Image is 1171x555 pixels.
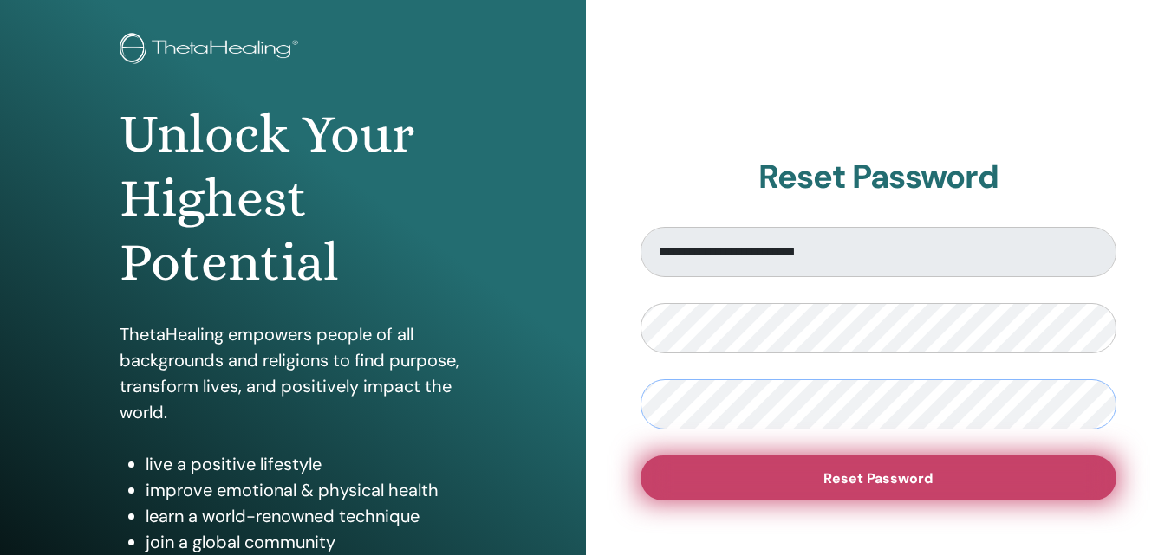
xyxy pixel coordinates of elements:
h1: Unlock Your Highest Potential [120,102,466,295]
h2: Reset Password [641,158,1117,197]
span: Reset Password [823,469,933,487]
li: join a global community [146,529,466,555]
li: learn a world-renowned technique [146,503,466,529]
li: live a positive lifestyle [146,451,466,477]
p: ThetaHealing empowers people of all backgrounds and religions to find purpose, transform lives, a... [120,321,466,425]
button: Reset Password [641,455,1117,500]
li: improve emotional & physical health [146,477,466,503]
